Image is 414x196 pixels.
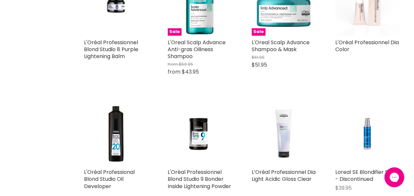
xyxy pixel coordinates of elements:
span: $51.95 [252,61,267,69]
a: Loreal SE Blondifier Shot - Discontinued [335,168,397,183]
a: L'Oréal Professionnel Dia Color [335,39,399,53]
a: L’Oréal Professionnel Dia Light Acidic Gloss Clear [252,101,316,165]
span: from [168,61,178,67]
a: Loreal SE Blondifier Shot - Discontinued [335,101,399,165]
iframe: Gorgias live chat messenger [381,165,407,189]
span: $43.95 [182,68,199,76]
span: $50.95 [179,61,193,67]
a: L'Oréal Professionnel Blond Studio 8 Purple Lightening Balm [84,39,138,60]
span: from [168,68,180,76]
a: L'Oreal Scalp Advance Anti-gras Oiliness Shampoo [168,39,226,60]
a: L'Oreal Scalp Advance Shampoo & Mask [252,39,310,53]
img: L'Oréal Professional Blond Studio Oil Developer [94,101,138,165]
a: L'Oréal Professional Blond Studio Oil Developer [84,101,148,165]
a: L’Oréal Professionnel Dia Light Acidic Gloss Clear [252,168,316,183]
span: Sale [252,28,265,36]
a: L'Oréal Professional Blond Studio Oil Developer [84,168,135,190]
span: $39.95 [335,184,352,191]
a: L'Oréal Professionnel Blond Studio 9 Bonder Inside Lightening Powder [168,168,231,190]
a: L'Oréal Professionnel Blond Studio 9 Bonder Inside Lightening Powder [168,101,232,165]
span: Sale [168,28,181,36]
span: $61.00 [252,54,264,60]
